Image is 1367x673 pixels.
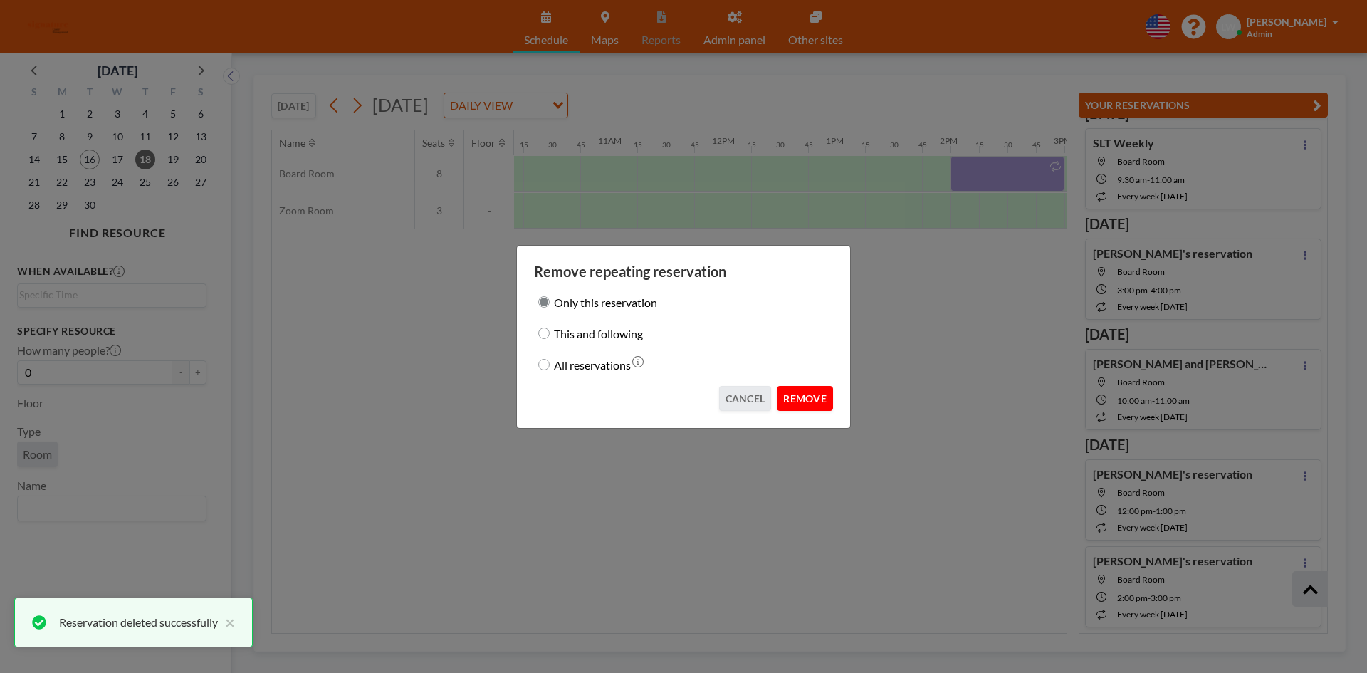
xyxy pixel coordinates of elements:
[777,386,833,411] button: REMOVE
[59,614,218,631] div: Reservation deleted successfully
[719,386,772,411] button: CANCEL
[554,355,631,375] label: All reservations
[534,263,833,281] h3: Remove repeating reservation
[554,292,657,312] label: Only this reservation
[218,614,235,631] button: close
[554,323,643,343] label: This and following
